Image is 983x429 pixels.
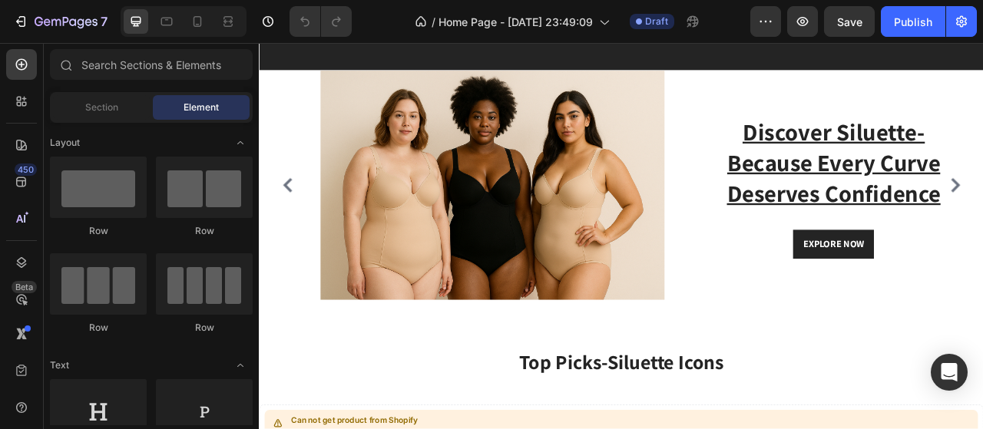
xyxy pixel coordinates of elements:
span: Save [837,15,862,28]
span: Toggle open [228,130,253,155]
iframe: Design area [259,43,983,429]
div: EXPLORE NOW [691,247,770,266]
p: 7 [101,12,108,31]
div: Row [156,321,253,335]
span: Element [184,101,219,114]
span: Text [50,358,69,372]
div: Row [50,321,147,335]
div: Publish [894,14,932,30]
span: Draft [645,15,668,28]
button: 7 [6,6,114,37]
div: Row [156,224,253,238]
button: Save [824,6,875,37]
button: EXPLORE NOW [679,238,782,275]
div: Open Intercom Messenger [931,354,968,391]
button: Carousel Next Arrow [873,169,898,193]
span: / [432,14,435,30]
button: Publish [881,6,945,37]
h2: Discover Siluette-Because Every Curve Deserves Confidence [563,93,899,213]
span: Toggle open [228,353,253,378]
input: Search Sections & Elements [50,49,253,80]
div: Undo/Redo [290,6,352,37]
span: Layout [50,136,80,150]
span: Section [85,101,118,114]
div: Beta [12,281,37,293]
div: Row [50,224,147,238]
div: 450 [15,163,37,176]
span: Home Page - [DATE] 23:49:09 [439,14,593,30]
